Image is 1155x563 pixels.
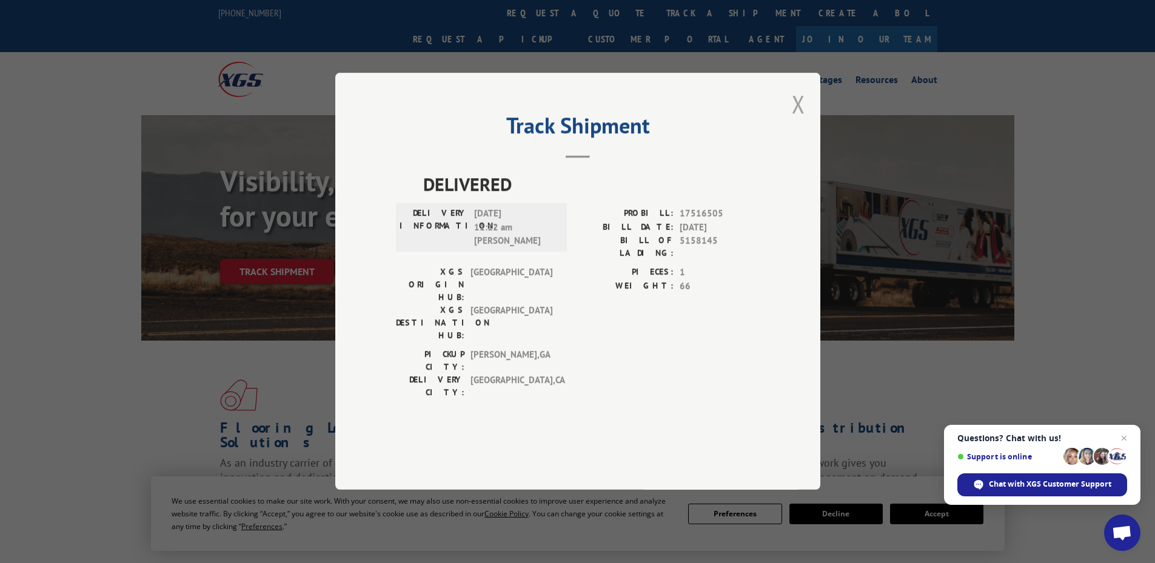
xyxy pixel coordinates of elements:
[578,279,674,293] label: WEIGHT:
[680,279,760,293] span: 66
[957,473,1127,496] span: Chat with XGS Customer Support
[680,207,760,221] span: 17516505
[578,207,674,221] label: PROBILL:
[578,235,674,260] label: BILL OF LADING:
[989,479,1111,490] span: Chat with XGS Customer Support
[1104,515,1140,551] a: Open chat
[680,221,760,235] span: [DATE]
[396,374,464,399] label: DELIVERY CITY:
[396,304,464,342] label: XGS DESTINATION HUB:
[680,235,760,260] span: 5158145
[396,348,464,374] label: PICKUP CITY:
[470,304,552,342] span: [GEOGRAPHIC_DATA]
[578,266,674,280] label: PIECES:
[423,171,760,198] span: DELIVERED
[957,452,1059,461] span: Support is online
[470,348,552,374] span: [PERSON_NAME] , GA
[400,207,468,248] label: DELIVERY INFORMATION:
[792,88,805,120] button: Close modal
[396,266,464,304] label: XGS ORIGIN HUB:
[470,266,552,304] span: [GEOGRAPHIC_DATA]
[470,374,552,399] span: [GEOGRAPHIC_DATA] , CA
[680,266,760,280] span: 1
[957,433,1127,443] span: Questions? Chat with us!
[396,117,760,140] h2: Track Shipment
[578,221,674,235] label: BILL DATE:
[474,207,556,248] span: [DATE] 11:12 am [PERSON_NAME]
